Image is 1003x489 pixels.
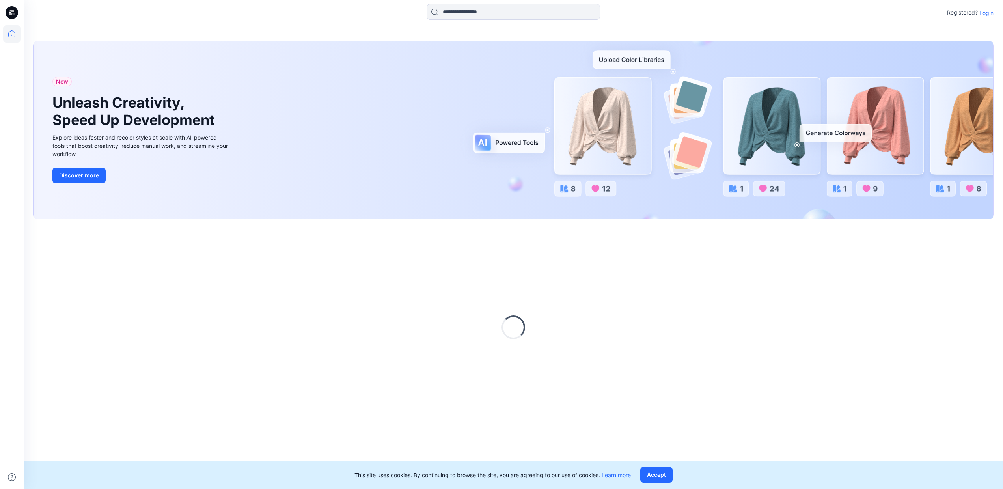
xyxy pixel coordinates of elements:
[354,471,631,479] p: This site uses cookies. By continuing to browse the site, you are agreeing to our use of cookies.
[52,94,218,128] h1: Unleash Creativity, Speed Up Development
[56,77,68,86] span: New
[602,472,631,478] a: Learn more
[52,133,230,158] div: Explore ideas faster and recolor styles at scale with AI-powered tools that boost creativity, red...
[979,9,994,17] p: Login
[640,467,673,483] button: Accept
[947,8,978,17] p: Registered?
[52,168,106,183] button: Discover more
[52,168,230,183] a: Discover more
